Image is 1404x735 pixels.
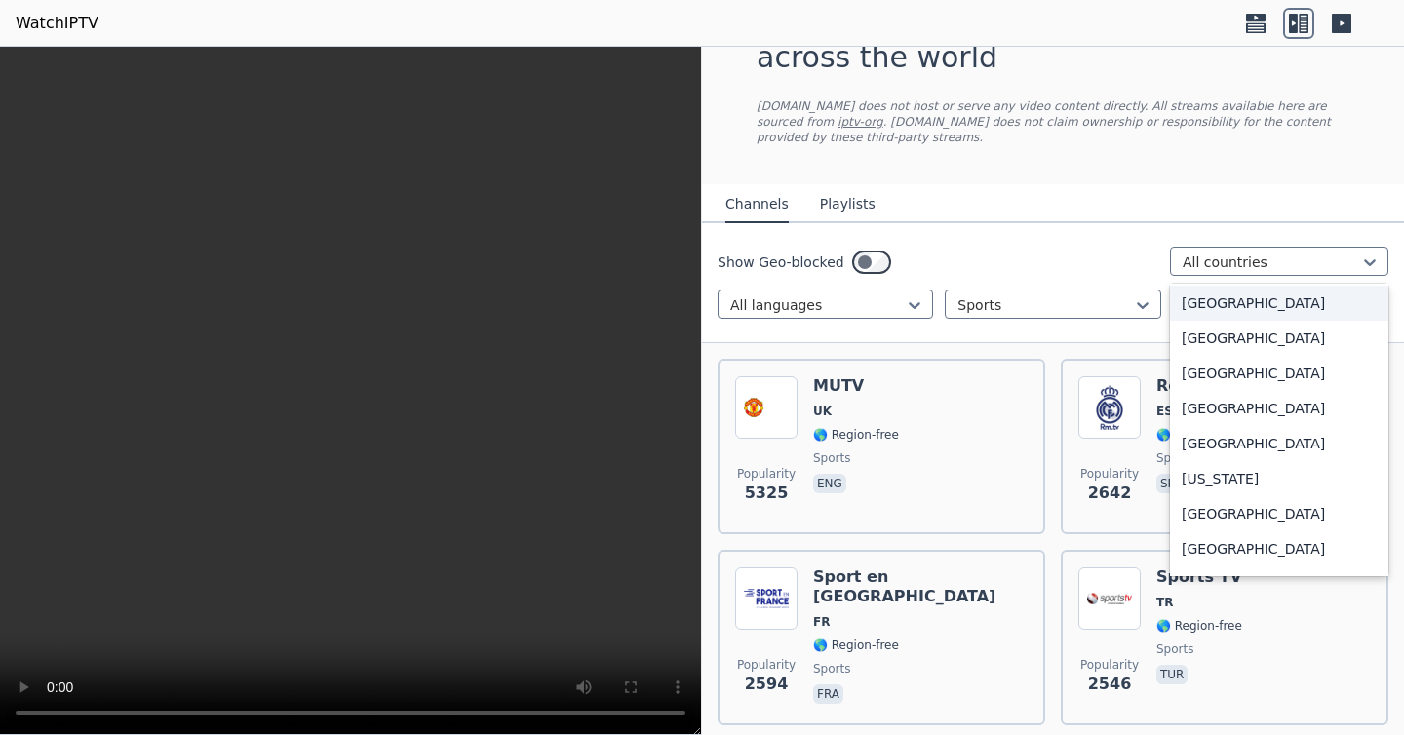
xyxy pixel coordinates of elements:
[1156,618,1242,634] span: 🌎 Region-free
[813,450,850,466] span: sports
[1078,376,1141,439] img: Real Madrid TV
[757,98,1349,145] p: [DOMAIN_NAME] does not host or serve any video content directly. All streams available here are s...
[813,404,832,419] span: UK
[1170,321,1388,356] div: [GEOGRAPHIC_DATA]
[1170,566,1388,601] div: [GEOGRAPHIC_DATA]
[813,427,899,443] span: 🌎 Region-free
[1080,466,1139,482] span: Popularity
[745,673,789,696] span: 2594
[1156,474,1186,493] p: spa
[1170,391,1388,426] div: [GEOGRAPHIC_DATA]
[1156,595,1173,610] span: TR
[838,115,883,129] a: iptv-org
[16,12,98,35] a: WatchIPTV
[735,376,798,439] img: MUTV
[1156,404,1173,419] span: ES
[725,186,789,223] button: Channels
[735,567,798,630] img: Sport en France
[1156,450,1193,466] span: sports
[1080,657,1139,673] span: Popularity
[1088,673,1132,696] span: 2546
[813,474,846,493] p: eng
[1156,665,1188,684] p: tur
[813,684,843,704] p: fra
[1078,567,1141,630] img: Sports TV
[813,661,850,677] span: sports
[1088,482,1132,505] span: 2642
[1170,531,1388,566] div: [GEOGRAPHIC_DATA]
[813,638,899,653] span: 🌎 Region-free
[718,252,844,272] label: Show Geo-blocked
[1170,461,1388,496] div: [US_STATE]
[737,657,796,673] span: Popularity
[1156,641,1193,657] span: sports
[813,376,899,396] h6: MUTV
[737,466,796,482] span: Popularity
[1156,567,1242,587] h6: Sports TV
[745,482,789,505] span: 5325
[1170,496,1388,531] div: [GEOGRAPHIC_DATA]
[1170,426,1388,461] div: [GEOGRAPHIC_DATA]
[813,614,830,630] span: FR
[1170,356,1388,391] div: [GEOGRAPHIC_DATA]
[1156,376,1290,396] h6: Real Madrid TV
[820,186,876,223] button: Playlists
[1170,286,1388,321] div: [GEOGRAPHIC_DATA]
[1156,427,1242,443] span: 🌎 Region-free
[813,567,1028,606] h6: Sport en [GEOGRAPHIC_DATA]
